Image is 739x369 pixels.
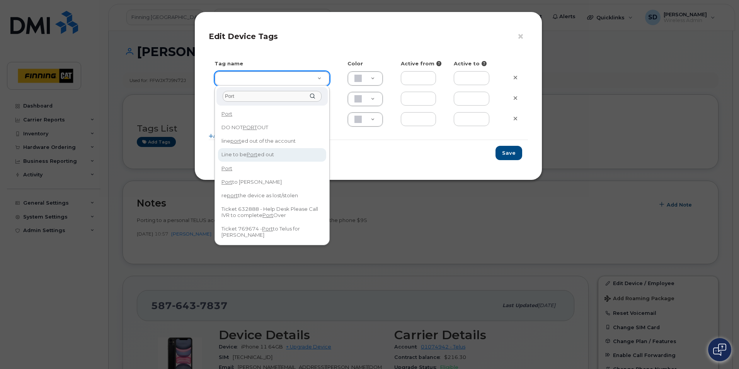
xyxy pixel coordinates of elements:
[221,165,232,171] span: Port
[219,149,325,161] div: Line to be ed out
[219,203,325,221] div: Ticket 632888 - Help Desk Please Call IVR to complete Over
[221,179,232,185] span: Port
[247,151,257,157] span: Port
[219,135,325,147] div: line ed out of the account
[262,226,273,232] span: Port
[219,190,325,202] div: re the device as lost/stolen
[219,223,325,241] div: Ticket 769674 - to Telus for [PERSON_NAME]
[227,192,238,198] span: port
[262,212,273,218] span: Port
[219,176,325,188] div: to [PERSON_NAME]
[221,111,232,117] span: Port
[713,343,726,356] img: Open chat
[219,121,325,133] div: DO NOT OUT
[243,124,257,130] span: PORT
[230,138,241,144] span: port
